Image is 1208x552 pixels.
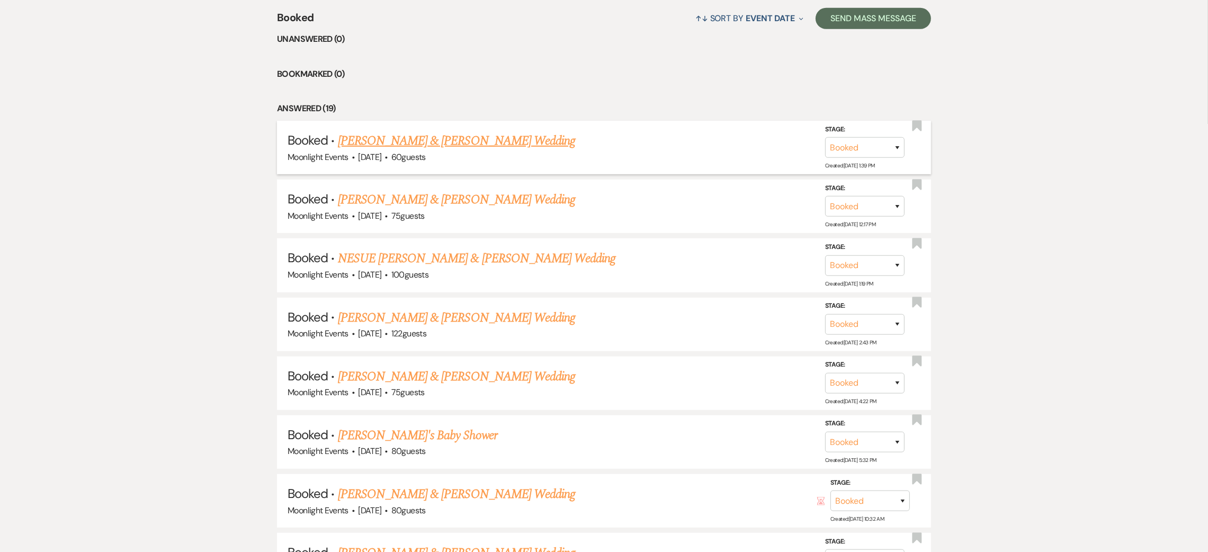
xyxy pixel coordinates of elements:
[277,67,931,81] li: Bookmarked (0)
[288,210,348,221] span: Moonlight Events
[358,152,381,163] span: [DATE]
[288,505,348,516] span: Moonlight Events
[288,368,328,384] span: Booked
[288,269,348,280] span: Moonlight Events
[825,221,875,228] span: Created: [DATE] 12:17 PM
[391,387,425,398] span: 75 guests
[288,446,348,457] span: Moonlight Events
[391,269,428,280] span: 100 guests
[816,8,931,29] button: Send Mass Message
[277,102,931,115] li: Answered (19)
[830,477,910,489] label: Stage:
[288,132,328,148] span: Booked
[391,152,426,163] span: 60 guests
[358,387,381,398] span: [DATE]
[825,183,905,194] label: Stage:
[358,505,381,516] span: [DATE]
[338,249,616,268] a: NESUE [PERSON_NAME] & [PERSON_NAME] Wedding
[338,485,575,504] a: [PERSON_NAME] & [PERSON_NAME] Wedding
[288,328,348,339] span: Moonlight Events
[825,242,905,253] label: Stage:
[288,387,348,398] span: Moonlight Events
[830,515,884,522] span: Created: [DATE] 10:32 AM
[825,339,876,346] span: Created: [DATE] 2:43 PM
[825,280,873,287] span: Created: [DATE] 1:19 PM
[825,457,876,464] span: Created: [DATE] 5:32 PM
[288,191,328,207] span: Booked
[825,123,905,135] label: Stage:
[358,446,381,457] span: [DATE]
[288,309,328,325] span: Booked
[825,418,905,430] label: Stage:
[288,152,348,163] span: Moonlight Events
[391,210,425,221] span: 75 guests
[825,162,875,169] span: Created: [DATE] 1:39 PM
[691,4,808,32] button: Sort By Event Date
[391,328,426,339] span: 122 guests
[338,308,575,327] a: [PERSON_NAME] & [PERSON_NAME] Wedding
[825,398,876,405] span: Created: [DATE] 4:22 PM
[288,485,328,502] span: Booked
[288,426,328,443] span: Booked
[277,32,931,46] li: Unanswered (0)
[358,328,381,339] span: [DATE]
[825,359,905,371] label: Stage:
[746,13,795,24] span: Event Date
[277,10,314,32] span: Booked
[391,446,426,457] span: 80 guests
[358,210,381,221] span: [DATE]
[358,269,381,280] span: [DATE]
[391,505,426,516] span: 80 guests
[338,190,575,209] a: [PERSON_NAME] & [PERSON_NAME] Wedding
[338,131,575,150] a: [PERSON_NAME] & [PERSON_NAME] Wedding
[288,250,328,266] span: Booked
[695,13,708,24] span: ↑↓
[825,536,905,548] label: Stage:
[338,426,497,445] a: [PERSON_NAME]'s Baby Shower
[825,300,905,312] label: Stage:
[338,367,575,386] a: [PERSON_NAME] & [PERSON_NAME] Wedding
